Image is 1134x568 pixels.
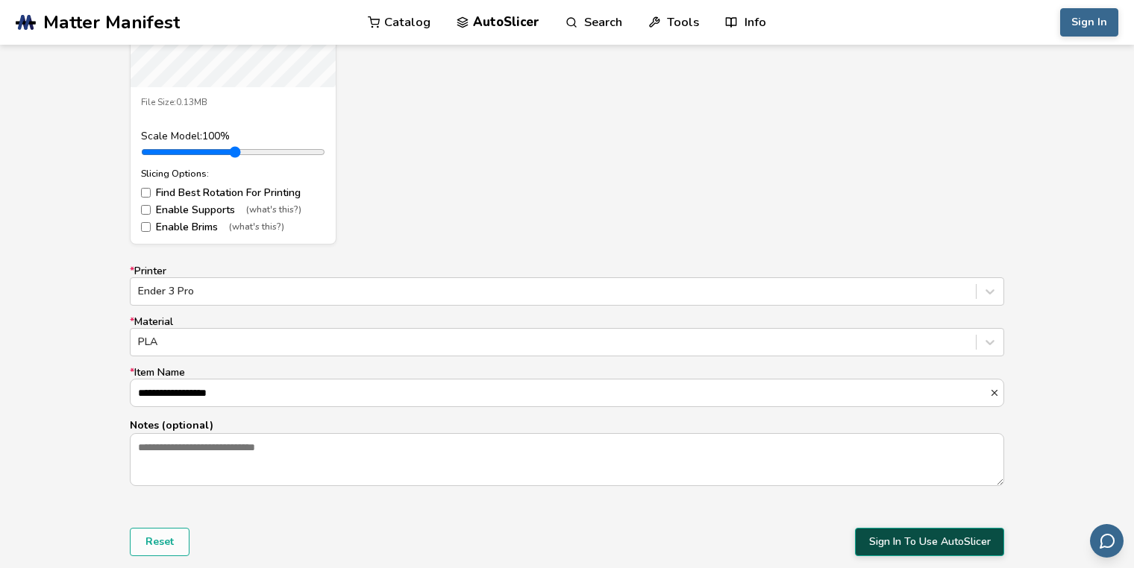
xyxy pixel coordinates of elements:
[130,528,189,556] button: Reset
[141,204,325,216] label: Enable Supports
[141,168,325,179] div: Slicing Options:
[131,379,989,406] input: *Item Name
[43,12,180,33] span: Matter Manifest
[141,98,325,108] div: File Size: 0.13MB
[246,205,301,215] span: (what's this?)
[130,316,1004,356] label: Material
[989,388,1003,398] button: *Item Name
[141,205,151,215] input: Enable Supports(what's this?)
[141,221,325,233] label: Enable Brims
[130,417,1004,433] p: Notes (optional)
[855,528,1004,556] button: Sign In To Use AutoSlicer
[229,222,284,233] span: (what's this?)
[130,265,1004,306] label: Printer
[141,222,151,232] input: Enable Brims(what's this?)
[1090,524,1124,558] button: Send feedback via email
[141,188,151,198] input: Find Best Rotation For Printing
[141,130,325,142] div: Scale Model: 100 %
[141,187,325,199] label: Find Best Rotation For Printing
[130,367,1004,407] label: Item Name
[131,434,1003,485] textarea: Notes (optional)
